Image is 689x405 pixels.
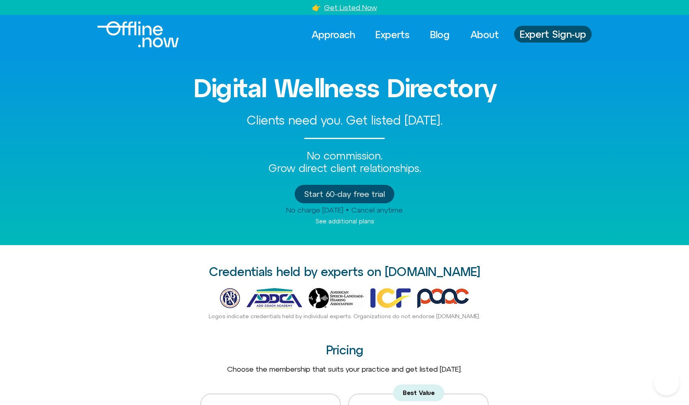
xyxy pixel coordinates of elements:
[368,26,417,43] a: Experts
[304,190,385,198] span: Start 60-day free trial
[403,389,435,397] span: Best Value
[514,26,592,43] a: Expert Sign-up
[304,26,506,43] nav: Menu
[115,313,574,320] div: Logos indicate credentials held by individual experts. Organizations do not endorse [DOMAIN_NAME].
[115,344,574,357] h2: Pricing
[97,21,179,47] img: Offline.Now logo in white. Text of the words offline.now with a line going through the "O"
[115,265,574,278] h2: Credentials held by experts on [DOMAIN_NAME]​
[247,113,443,127] span: Clients need you. Get listed [DATE].
[269,150,421,174] span: No commission. Grow direct client relationships.
[304,26,362,43] a: Approach
[312,3,321,12] a: 👉
[316,218,374,225] a: See additional plans
[115,74,574,102] h3: Digital Wellness Directory
[295,185,394,203] a: Start 60-day free trial
[423,26,457,43] a: Blog
[115,365,574,374] div: Choose the membership that suits your practice and get listed [DATE].
[463,26,506,43] a: About
[654,370,679,395] iframe: Botpress
[324,3,377,12] a: Get Listed Now
[97,21,165,47] div: Logo
[520,29,586,39] span: Expert Sign-up
[393,385,444,401] a: Best Value
[286,206,403,214] span: No charge [DATE] • Cancel anytime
